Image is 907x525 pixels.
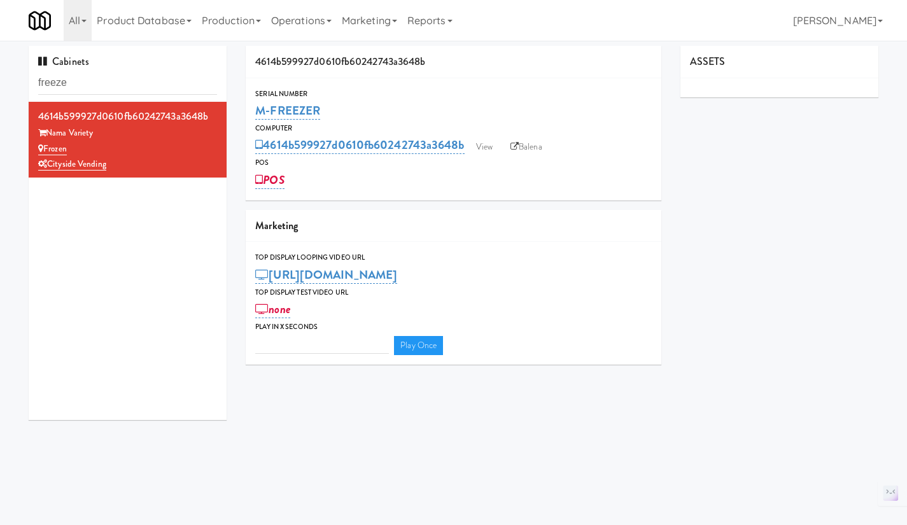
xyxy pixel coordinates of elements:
img: Micromart [29,10,51,32]
a: View [470,137,499,157]
div: Nama Variety [38,125,217,141]
a: POS [255,171,284,189]
a: Frozen [38,143,67,155]
span: Cabinets [38,54,89,69]
a: none [255,300,290,318]
div: Computer [255,122,652,135]
div: 4614b599927d0610fb60242743a3648b [246,46,661,78]
a: 4614b599927d0610fb60242743a3648b [255,136,464,154]
input: Search cabinets [38,71,217,95]
a: Cityside Vending [38,158,106,171]
div: Top Display Looping Video Url [255,251,652,264]
a: Play Once [394,336,443,355]
div: POS [255,157,652,169]
a: M-FREEZER [255,102,320,120]
li: 4614b599927d0610fb60242743a3648bNama Variety FrozenCityside Vending [29,102,227,178]
div: Play in X seconds [255,321,652,333]
a: Balena [504,137,549,157]
a: [URL][DOMAIN_NAME] [255,266,397,284]
span: ASSETS [690,54,726,69]
span: Marketing [255,218,298,233]
div: 4614b599927d0610fb60242743a3648b [38,107,217,126]
div: Serial Number [255,88,652,101]
div: Top Display Test Video Url [255,286,652,299]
